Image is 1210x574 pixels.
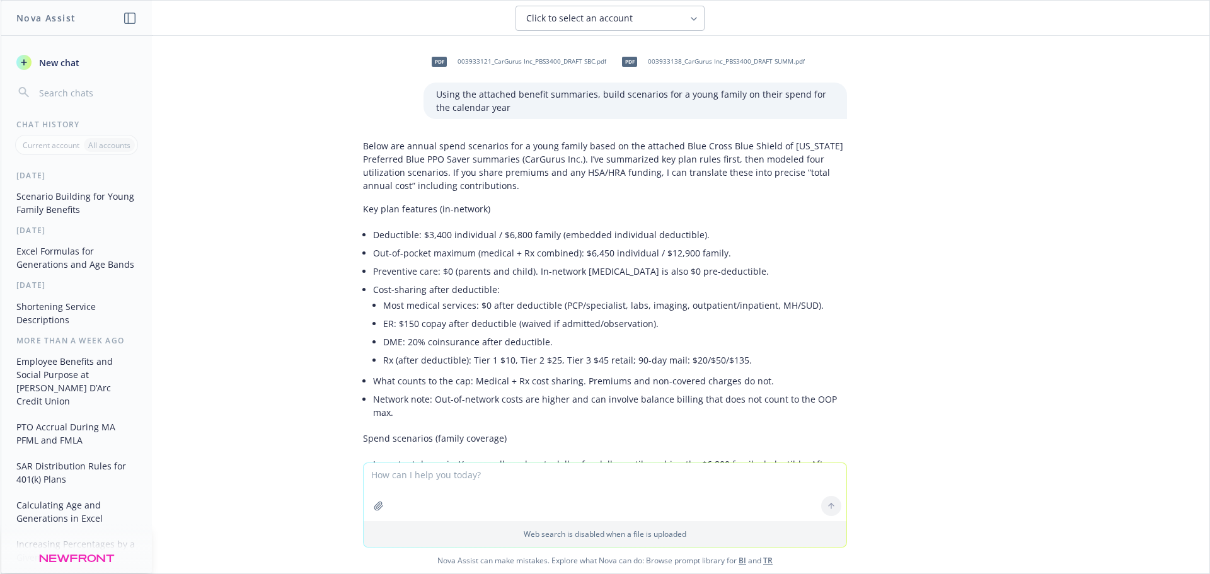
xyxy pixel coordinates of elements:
[516,6,705,31] button: Click to select an account
[739,555,746,566] a: BI
[383,351,847,369] li: Rx (after deductible): Tier 1 $10, Tier 2 $25, Tier 3 $45 retail; 90-day mail: $20/$50/$135.
[614,46,807,77] div: pdf003933138_CarGurus Inc_PBS3400_DRAFT SUMM.pdf
[11,51,142,74] button: New chat
[11,495,142,529] button: Calculating Age and Generations in Excel
[37,84,137,101] input: Search chats
[11,241,142,275] button: Excel Formulas for Generations and Age Bands
[363,139,847,192] p: Below are annual spend scenarios for a young family based on the attached Blue Cross Blue Shield ...
[11,186,142,220] button: Scenario Building for Young Family Benefits
[371,529,839,539] p: Web search is disabled when a file is uploaded
[11,351,142,411] button: Employee Benefits and Social Purpose at [PERSON_NAME] D’Arc Credit Union
[648,57,805,66] span: 003933138_CarGurus Inc_PBS3400_DRAFT SUMM.pdf
[1,280,152,290] div: [DATE]
[383,333,847,351] li: DME: 20% coinsurance after deductible.
[373,226,847,244] li: Deductible: $3,400 individual / $6,800 family (embedded individual deductible).
[383,296,847,314] li: Most medical services: $0 after deductible (PCP/specialist, labs, imaging, outpatient/inpatient, ...
[383,314,847,333] li: ER: $150 copay after deductible (waived if admitted/observation).
[423,46,609,77] div: pdf003933121_CarGurus Inc_PBS3400_DRAFT SBC.pdf
[763,555,773,566] a: TR
[363,432,847,445] p: Spend scenarios (family coverage)
[373,372,847,390] li: What counts to the cap: Medical + Rx cost sharing. Premiums and non-covered charges do not.
[11,416,142,451] button: PTO Accrual During MA PFML and FMLA
[363,202,847,215] p: Key plan features (in-network)
[458,57,606,66] span: 003933121_CarGurus Inc_PBS3400_DRAFT SBC.pdf
[1,335,152,346] div: More than a week ago
[432,57,447,66] span: pdf
[526,12,633,25] span: Click to select an account
[88,140,130,151] p: All accounts
[6,548,1204,573] span: Nova Assist can make mistakes. Explore what Nova can do: Browse prompt library for and
[1,119,152,130] div: Chat History
[373,244,847,262] li: Out-of-pocket maximum (medical + Rx combined): $6,450 individual / $12,900 family.
[23,140,79,151] p: Current account
[373,262,847,280] li: Preventive care: $0 (parents and child). In-network [MEDICAL_DATA] is also $0 pre-deductible.
[11,456,142,490] button: SAR Distribution Rules for 401(k) Plans
[436,88,834,114] p: Using the attached benefit summaries, build scenarios for a young family on their spend for the c...
[11,296,142,330] button: Shortening Service Descriptions
[622,57,637,66] span: pdf
[37,56,79,69] span: New chat
[1,225,152,236] div: [DATE]
[16,11,76,25] h1: Nova Assist
[373,455,847,500] li: Important dynamic: You pay allowed costs dollar-for-dollar until reaching the $6,800 family deduc...
[373,280,847,372] li: Cost-sharing after deductible:
[1,170,152,181] div: [DATE]
[373,390,847,422] li: Network note: Out-of-network costs are higher and can involve balance billing that does not count...
[11,534,142,568] button: Increasing Percentages by a Given Percent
